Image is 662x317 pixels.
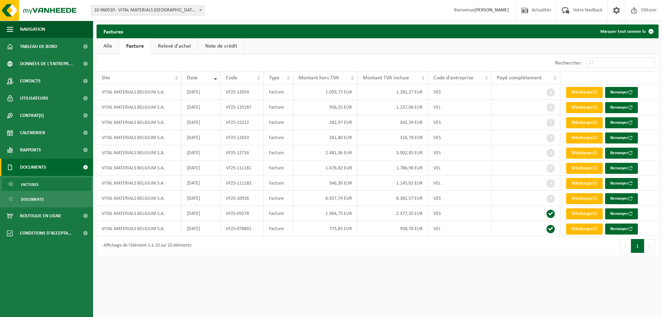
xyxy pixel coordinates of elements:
[182,130,221,145] td: [DATE]
[264,176,293,191] td: Facture
[293,191,358,206] td: 6.927,74 EUR
[428,160,492,176] td: VEL
[264,221,293,236] td: Facture
[221,221,264,236] td: VF25-078801
[20,141,41,159] span: Rapports
[358,115,429,130] td: 342,39 EUR
[605,193,638,204] button: Renvoyer
[566,87,603,98] a: Télécharger
[299,75,339,81] span: Montant hors TVA
[293,160,358,176] td: 1.476,82 EUR
[264,85,293,100] td: Facture
[595,24,658,38] button: Marquer tout comme lu
[428,206,492,221] td: VES
[293,115,358,130] td: 282,97 EUR
[428,130,492,145] td: VES
[428,176,492,191] td: VEL
[21,178,39,191] span: Factures
[566,208,603,219] a: Télécharger
[428,221,492,236] td: VEL
[2,192,91,206] a: Documents
[605,224,638,235] button: Renvoyer
[605,178,638,189] button: Renvoyer
[264,145,293,160] td: Facture
[20,55,73,72] span: Données de l'entrepr...
[605,117,638,128] button: Renvoyer
[358,176,429,191] td: 1.145,02 EUR
[358,85,429,100] td: 1.282,27 EUR
[620,239,631,253] button: Previous
[20,124,45,141] span: Calendrier
[293,100,358,115] td: 956,25 EUR
[293,85,358,100] td: 1.059,73 EUR
[151,38,198,54] a: Relevé d'achat
[20,107,44,124] span: Contrat(s)
[97,191,182,206] td: VITAL MATERIALS BELGIUM S.A.
[428,145,492,160] td: VES
[20,38,57,55] span: Tableau de bord
[221,206,264,221] td: VF25-09278
[605,132,638,143] button: Renvoyer
[566,224,603,235] a: Télécharger
[644,239,655,253] button: Next
[631,239,644,253] button: 1
[182,100,221,115] td: [DATE]
[119,38,151,54] a: Facture
[264,206,293,221] td: Facture
[293,206,358,221] td: 1.964,75 EUR
[97,24,130,38] h2: Factures
[566,193,603,204] a: Télécharger
[182,145,221,160] td: [DATE]
[566,132,603,143] a: Télécharger
[428,100,492,115] td: VEL
[497,75,542,81] span: Payé complètement
[226,75,237,81] span: Code
[428,115,492,130] td: VES
[293,176,358,191] td: 946,30 EUR
[566,117,603,128] a: Télécharger
[221,100,264,115] td: VF25-125187
[293,221,358,236] td: 775,85 EUR
[20,159,46,176] span: Documents
[221,145,264,160] td: VF25-12716
[20,21,45,38] span: Navigation
[182,191,221,206] td: [DATE]
[358,160,429,176] td: 1.786,96 EUR
[20,225,72,242] span: Conditions d'accepta...
[566,148,603,159] a: Télécharger
[20,207,61,225] span: Boutique en ligne
[358,130,429,145] td: 316,78 EUR
[566,102,603,113] a: Télécharger
[605,208,638,219] button: Renvoyer
[97,160,182,176] td: VITAL MATERIALS BELGIUM S.A.
[605,163,638,174] button: Renvoyer
[566,178,603,189] a: Télécharger
[21,193,44,206] span: Documents
[182,221,221,236] td: [DATE]
[293,145,358,160] td: 2.481,36 EUR
[264,130,293,145] td: Facture
[358,221,429,236] td: 938,78 EUR
[566,163,603,174] a: Télécharger
[20,72,41,90] span: Contacts
[97,85,182,100] td: VITAL MATERIALS BELGIUM S.A.
[605,87,638,98] button: Renvoyer
[358,100,429,115] td: 1.157,06 EUR
[100,240,191,252] div: Affichage de l'élément 1 à 10 sur 10 éléments
[358,191,429,206] td: 8.382,57 EUR
[97,38,119,54] a: Alle
[221,160,264,176] td: VF25-111181
[474,8,509,13] strong: [PERSON_NAME]
[221,130,264,145] td: VF25-12633
[264,191,293,206] td: Facture
[182,176,221,191] td: [DATE]
[97,145,182,160] td: VITAL MATERIALS BELGIUM S.A.
[264,115,293,130] td: Facture
[182,160,221,176] td: [DATE]
[182,206,221,221] td: [DATE]
[555,60,582,66] label: Rechercher:
[97,221,182,236] td: VITAL MATERIALS BELGIUM S.A.
[221,191,264,206] td: VF25-10926
[91,6,204,15] span: 10-960520 - VITAL MATERIALS BELGIUM S.A. - TILLY
[97,176,182,191] td: VITAL MATERIALS BELGIUM S.A.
